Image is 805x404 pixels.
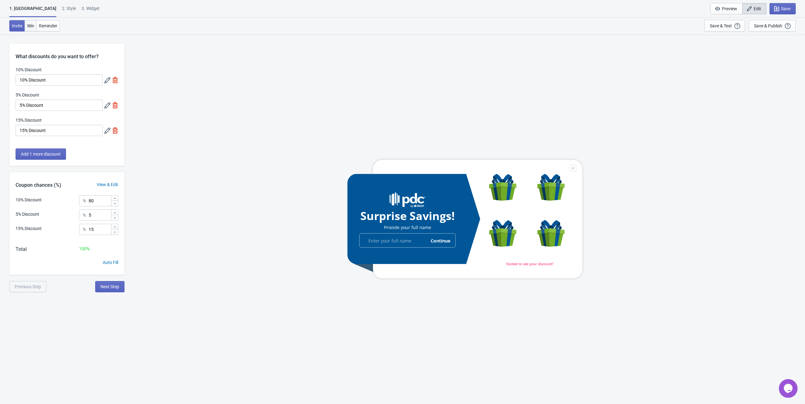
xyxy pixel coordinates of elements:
div: Save & Publish [754,23,782,28]
input: Chance [88,195,111,206]
span: Add 1 more discount [21,152,61,157]
div: Save & Test [710,23,732,28]
button: Win [25,20,37,31]
div: Total [16,246,27,253]
div: % [83,226,86,233]
div: % [83,197,86,204]
span: Preview [722,6,737,11]
button: Add 1 more discount [16,148,66,160]
div: % [83,211,86,219]
span: Edit [754,6,761,11]
span: 100 % [79,246,90,251]
img: delete.svg [112,127,118,134]
label: 15% Discount [16,117,42,123]
div: 2 . Style [62,5,76,16]
div: What discounts do you want to offer? [9,44,124,60]
button: Next Step [95,281,124,292]
button: Save [770,3,796,14]
div: 5% Discount [16,211,39,218]
span: Invite [12,23,22,28]
div: Auto Fill [103,259,118,266]
label: 10% Discount [16,67,42,73]
button: Reminder [36,20,60,31]
button: Save & Test [704,20,745,32]
button: Edit [742,3,766,14]
div: 3. Widget [82,5,100,16]
span: Reminder [39,23,57,28]
img: delete.svg [112,77,118,83]
input: Chance [88,224,111,235]
span: Next Step [101,284,119,289]
div: 10% Discount [16,197,42,203]
button: Save & Publish [749,20,796,32]
div: View & Edit [91,181,124,188]
iframe: chat widget [779,379,799,398]
div: Coupon chances (%) [9,181,68,189]
span: Win [27,23,34,28]
button: Preview [710,3,742,14]
div: 1. [GEOGRAPHIC_DATA] [9,5,56,17]
input: Chance [88,209,111,221]
span: Save [781,6,790,11]
label: 5% Discount [16,92,39,98]
button: Invite [9,20,25,31]
img: delete.svg [112,102,118,108]
div: 15% Discount [16,225,42,232]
